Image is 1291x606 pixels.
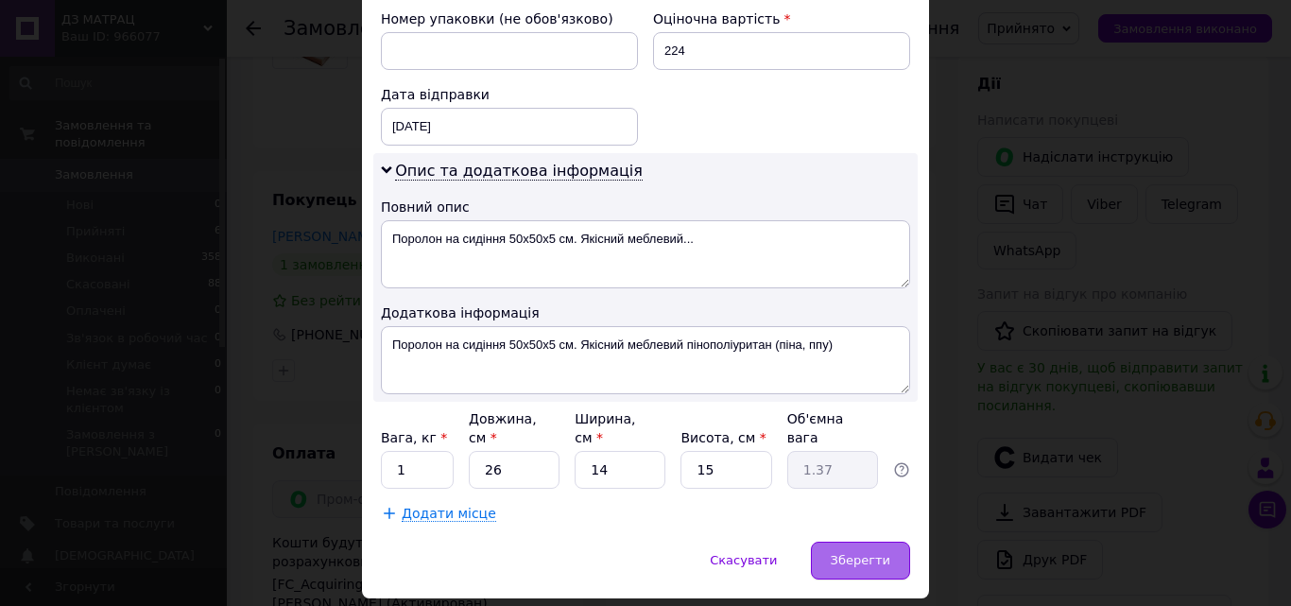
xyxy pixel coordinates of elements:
[381,326,910,394] textarea: Поролон на сидіння 50х50х5 см. Якісний меблевий пінополіуритан (піна, ппу)
[653,9,910,28] div: Оціночна вартість
[381,9,638,28] div: Номер упаковки (не обов'язково)
[381,198,910,216] div: Повний опис
[680,430,766,445] label: Висота, см
[831,553,890,567] span: Зберегти
[381,430,447,445] label: Вага, кг
[575,411,635,445] label: Ширина, см
[710,553,777,567] span: Скасувати
[395,162,643,181] span: Опис та додаткова інформація
[381,85,638,104] div: Дата відправки
[402,506,496,522] span: Додати місце
[381,303,910,322] div: Додаткова інформація
[787,409,878,447] div: Об'ємна вага
[469,411,537,445] label: Довжина, см
[381,220,910,288] textarea: Поролон на сидіння 50х50х5 см. Якісний меблевий...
